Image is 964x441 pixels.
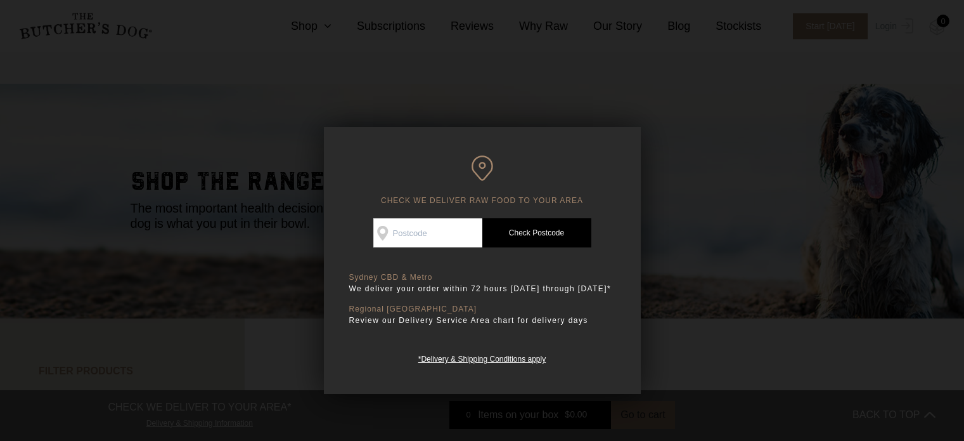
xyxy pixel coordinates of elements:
p: Sydney CBD & Metro [349,273,615,282]
p: Regional [GEOGRAPHIC_DATA] [349,305,615,314]
h6: CHECK WE DELIVER RAW FOOD TO YOUR AREA [349,155,615,206]
input: Postcode [373,218,482,247]
a: Check Postcode [482,218,591,247]
a: *Delivery & Shipping Conditions apply [418,352,546,364]
p: Review our Delivery Service Area chart for delivery days [349,314,615,327]
p: We deliver your order within 72 hours [DATE] through [DATE]* [349,282,615,295]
